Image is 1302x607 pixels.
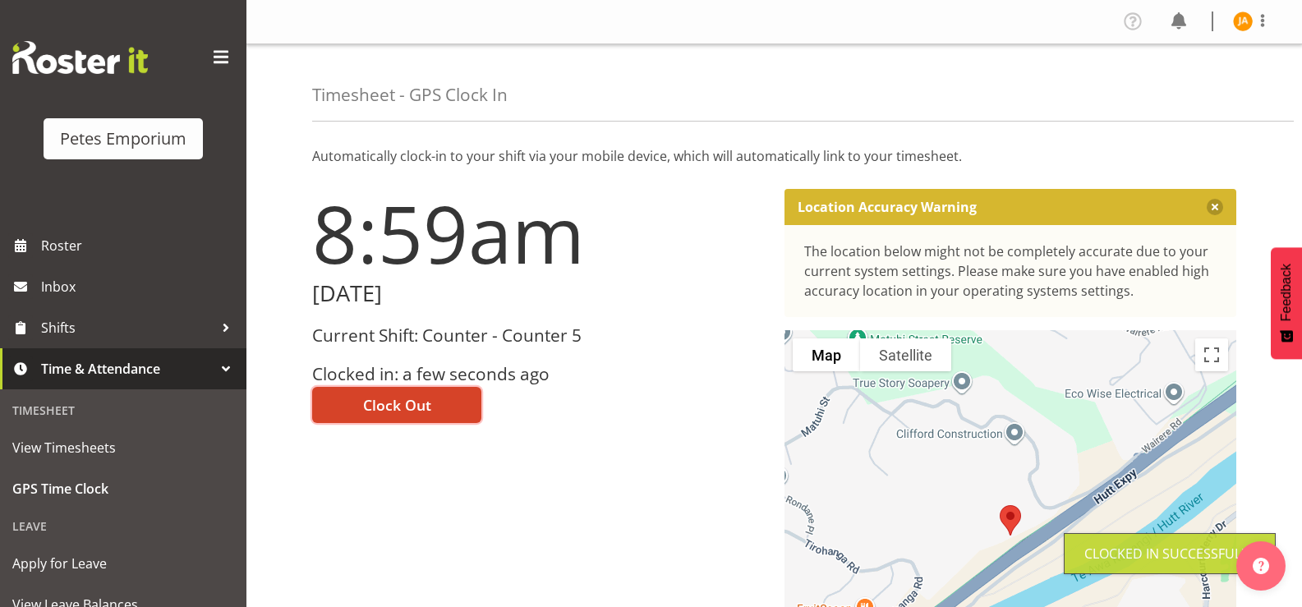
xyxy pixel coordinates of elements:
p: Automatically clock-in to your shift via your mobile device, which will automatically link to you... [312,146,1236,166]
button: Show satellite imagery [860,338,951,371]
p: Location Accuracy Warning [798,199,977,215]
div: Clocked in Successfully [1084,544,1255,563]
span: View Timesheets [12,435,234,460]
h1: 8:59am [312,189,765,278]
div: Timesheet [4,393,242,427]
h4: Timesheet - GPS Clock In [312,85,508,104]
span: Time & Attendance [41,356,214,381]
h3: Current Shift: Counter - Counter 5 [312,326,765,345]
span: Feedback [1279,264,1294,321]
button: Close message [1207,199,1223,215]
span: Shifts [41,315,214,340]
span: Clock Out [363,394,431,416]
a: GPS Time Clock [4,468,242,509]
h3: Clocked in: a few seconds ago [312,365,765,384]
img: jeseryl-armstrong10788.jpg [1233,11,1253,31]
span: Apply for Leave [12,551,234,576]
img: help-xxl-2.png [1253,558,1269,574]
button: Clock Out [312,387,481,423]
div: The location below might not be completely accurate due to your current system settings. Please m... [804,241,1217,301]
div: Petes Emporium [60,126,186,151]
a: Apply for Leave [4,543,242,584]
button: Toggle fullscreen view [1195,338,1228,371]
span: Inbox [41,274,238,299]
span: Roster [41,233,238,258]
span: GPS Time Clock [12,476,234,501]
img: Rosterit website logo [12,41,148,74]
button: Show street map [793,338,860,371]
h2: [DATE] [312,281,765,306]
a: View Timesheets [4,427,242,468]
div: Leave [4,509,242,543]
button: Feedback - Show survey [1271,247,1302,359]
